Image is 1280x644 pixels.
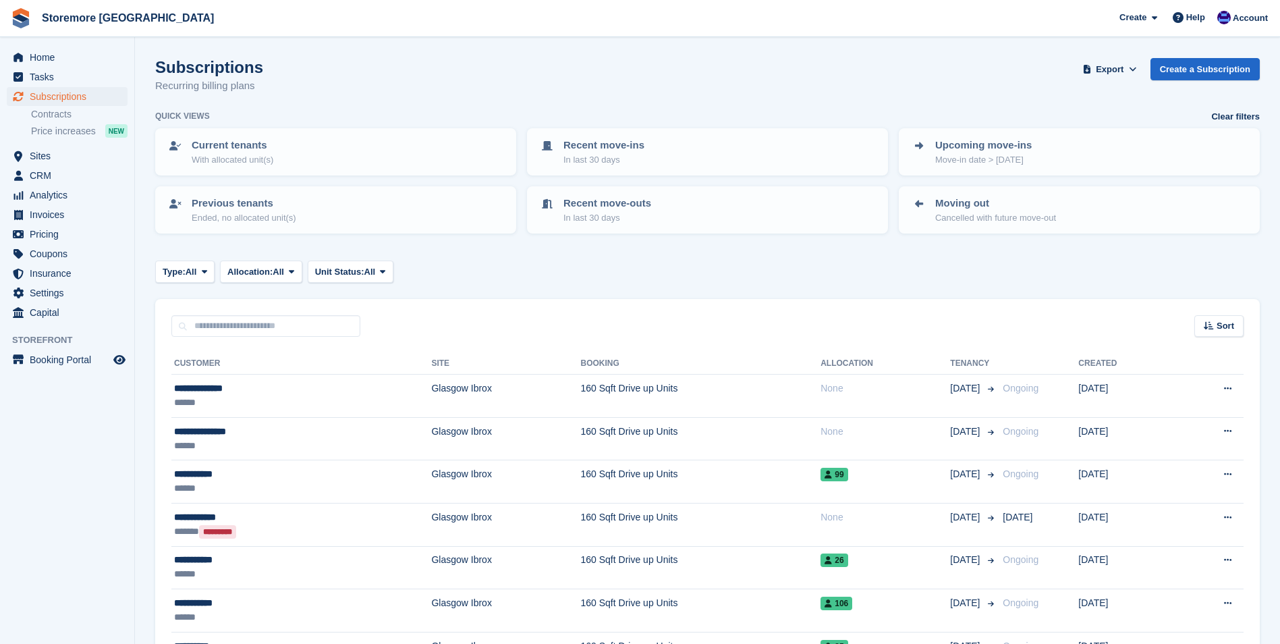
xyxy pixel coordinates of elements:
td: [DATE] [1078,417,1173,460]
td: Glasgow Ibrox [431,375,580,418]
img: stora-icon-8386f47178a22dfd0bd8f6a31ec36ba5ce8667c1dd55bd0f319d3a0aa187defe.svg [11,8,31,28]
span: Analytics [30,186,111,205]
span: [DATE] [1003,512,1032,522]
span: [DATE] [950,596,982,610]
a: menu [7,87,128,106]
td: [DATE] [1078,589,1173,633]
button: Unit Status: All [308,261,393,283]
span: Ongoing [1003,383,1038,394]
th: Tenancy [950,353,997,375]
p: Move-in date > [DATE] [935,153,1032,167]
a: Preview store [111,352,128,368]
td: 160 Sqft Drive up Units [581,375,821,418]
a: menu [7,48,128,67]
a: Moving out Cancelled with future move-out [900,188,1258,232]
a: Storemore [GEOGRAPHIC_DATA] [36,7,219,29]
span: Capital [30,303,111,322]
a: Clear filters [1211,110,1260,124]
th: Booking [581,353,821,375]
a: menu [7,284,128,302]
th: Created [1078,353,1173,375]
p: In last 30 days [563,211,651,225]
span: [DATE] [950,553,982,567]
span: [DATE] [950,467,982,481]
td: 160 Sqft Drive up Units [581,546,821,589]
td: [DATE] [1078,503,1173,546]
a: Price increases NEW [31,124,128,138]
a: menu [7,244,128,263]
p: Cancelled with future move-out [935,211,1056,225]
h6: Quick views [155,110,210,122]
p: Ended, no allocated unit(s) [192,211,296,225]
p: In last 30 days [563,153,644,167]
span: Sort [1217,319,1234,333]
td: Glasgow Ibrox [431,589,580,633]
button: Type: All [155,261,215,283]
a: Contracts [31,108,128,121]
a: Current tenants With allocated unit(s) [157,130,515,174]
a: Create a Subscription [1150,58,1260,80]
span: All [273,265,284,279]
a: menu [7,303,128,322]
span: Unit Status: [315,265,364,279]
h1: Subscriptions [155,58,263,76]
span: Ongoing [1003,554,1038,565]
span: Help [1186,11,1205,24]
a: Recent move-outs In last 30 days [528,188,887,232]
span: Allocation: [227,265,273,279]
span: Create [1119,11,1146,24]
a: menu [7,264,128,283]
td: Glasgow Ibrox [431,546,580,589]
span: Booking Portal [30,350,111,369]
td: [DATE] [1078,546,1173,589]
td: Glasgow Ibrox [431,503,580,546]
a: menu [7,146,128,165]
a: menu [7,225,128,244]
span: Type: [163,265,186,279]
td: [DATE] [1078,460,1173,504]
a: menu [7,350,128,369]
div: None [820,381,950,396]
th: Site [431,353,580,375]
span: Ongoing [1003,426,1038,437]
span: Storefront [12,333,134,347]
span: All [186,265,197,279]
span: Settings [30,284,111,302]
a: menu [7,68,128,86]
span: Ongoing [1003,468,1038,479]
span: Insurance [30,264,111,283]
span: [DATE] [950,381,982,396]
a: menu [7,186,128,205]
a: Previous tenants Ended, no allocated unit(s) [157,188,515,232]
th: Allocation [820,353,950,375]
td: 160 Sqft Drive up Units [581,460,821,504]
span: Ongoing [1003,597,1038,608]
span: Sites [30,146,111,165]
p: Current tenants [192,138,273,153]
span: Invoices [30,205,111,224]
p: Recurring billing plans [155,78,263,94]
span: Subscriptions [30,87,111,106]
a: menu [7,166,128,185]
td: 160 Sqft Drive up Units [581,503,821,546]
span: Account [1233,11,1268,25]
span: 26 [820,554,847,567]
p: Recent move-ins [563,138,644,153]
span: 106 [820,597,852,610]
p: Upcoming move-ins [935,138,1032,153]
p: Previous tenants [192,196,296,211]
div: NEW [105,124,128,138]
span: CRM [30,166,111,185]
span: Home [30,48,111,67]
img: Angela [1217,11,1231,24]
a: Recent move-ins In last 30 days [528,130,887,174]
span: Tasks [30,68,111,86]
td: Glasgow Ibrox [431,417,580,460]
span: Coupons [30,244,111,263]
div: None [820,510,950,525]
button: Allocation: All [220,261,302,283]
th: Customer [171,353,431,375]
span: Price increases [31,125,96,138]
p: Recent move-outs [563,196,651,211]
td: 160 Sqft Drive up Units [581,589,821,633]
